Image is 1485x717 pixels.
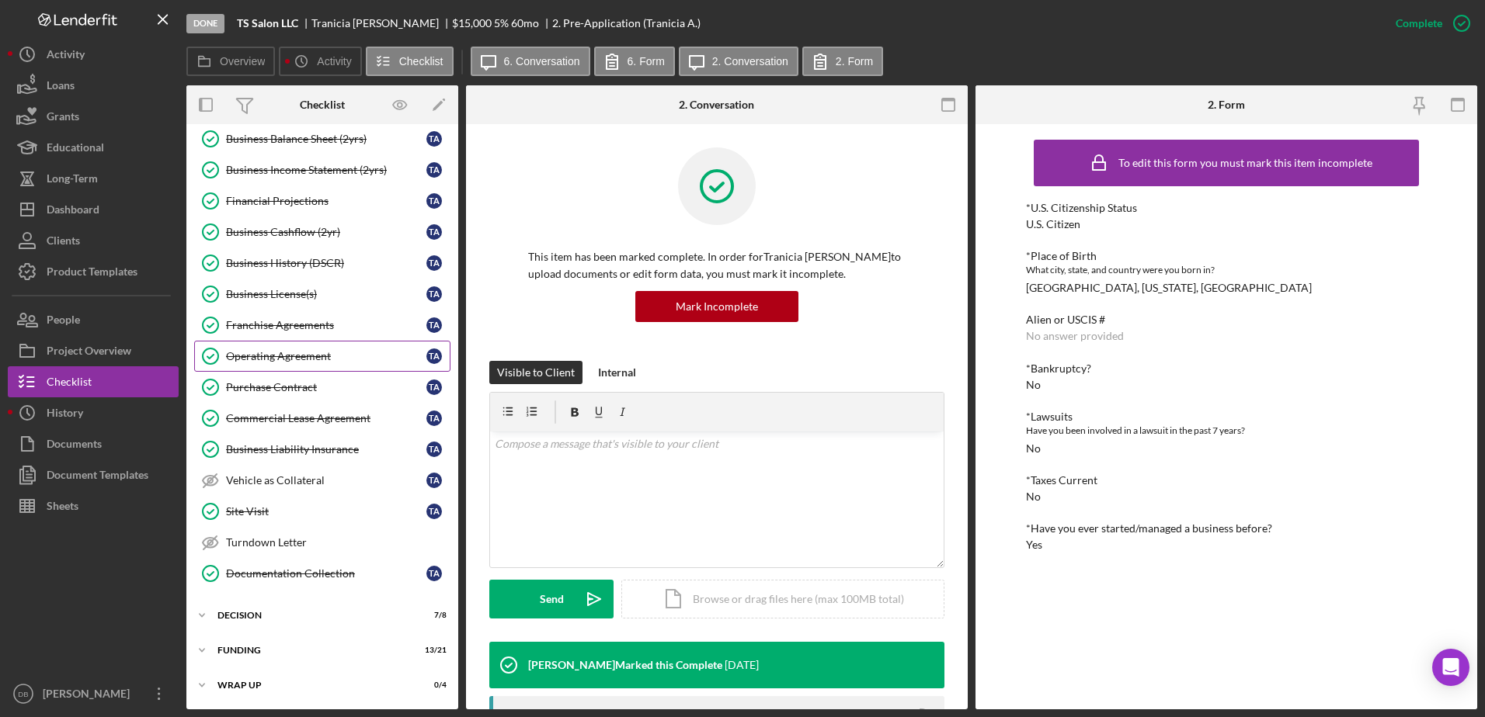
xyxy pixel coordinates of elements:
label: Activity [317,55,351,68]
div: Documentation Collection [226,567,426,580]
div: Done [186,14,224,33]
div: 0 / 4 [419,681,447,690]
div: Sheets [47,490,78,525]
a: Financial ProjectionsTA [194,185,450,216]
a: Vehicle as CollateralTA [194,465,450,496]
div: *Place of Birth [1026,250,1428,262]
button: Long-Term [8,163,179,194]
div: History [47,397,83,432]
div: Have you been involved in a lawsuit in the past 7 years? [1026,423,1428,438]
a: Business History (DSCR)TA [194,248,450,279]
div: 2. Pre-Application (Tranicia A.) [552,17,701,29]
a: Product Templates [8,256,179,287]
div: No [1026,490,1041,503]
div: Visible to Client [497,361,575,384]
a: Purchase ContractTA [194,372,450,403]
button: Sheets [8,490,179,521]
div: T A [426,348,442,364]
a: Project Overview [8,335,179,366]
button: Educational [8,132,179,163]
b: TS Salon LLC [237,17,298,29]
div: *Have you ever started/managed a business before? [1026,522,1428,535]
button: Clients [8,225,179,256]
button: Grants [8,101,179,132]
div: No [1026,442,1041,455]
button: People [8,304,179,335]
label: Checklist [399,55,443,68]
button: DB[PERSON_NAME] [8,678,179,709]
div: Business Balance Sheet (2yrs) [226,133,426,145]
a: Business Cashflow (2yr)TA [194,216,450,248]
div: T A [426,162,442,178]
div: T A [426,410,442,426]
div: *Bankruptcy? [1026,362,1428,375]
div: Mark Incomplete [676,291,758,322]
div: 13 / 21 [419,646,447,655]
div: 2. Conversation [679,99,754,111]
div: [GEOGRAPHIC_DATA], [US_STATE], [GEOGRAPHIC_DATA] [1026,282,1312,294]
div: Product Templates [47,256,137,291]
button: Loans [8,70,179,101]
label: 6. Form [628,55,665,68]
div: Open Intercom Messenger [1432,649,1469,686]
div: Internal [598,361,636,384]
button: 6. Conversation [471,47,590,76]
div: [PERSON_NAME] Marked this Complete [528,659,722,671]
button: Visible to Client [489,361,583,384]
div: T A [426,473,442,488]
p: This item has been marked complete. In order for Tranicia [PERSON_NAME] to upload documents or ed... [528,248,906,283]
div: T A [426,317,442,333]
div: T A [426,193,442,209]
div: Activity [47,39,85,74]
button: Mark Incomplete [635,291,798,322]
a: Documents [8,428,179,459]
a: Turndown Letter [194,527,450,558]
time: 2025-02-20 15:24 [725,659,759,671]
a: Business Balance Sheet (2yrs)TA [194,123,450,154]
a: Site VisitTA [194,496,450,527]
div: Complete [1396,8,1442,39]
div: People [47,304,80,339]
div: What city, state, and country were you born in? [1026,262,1428,278]
div: T A [426,255,442,271]
button: Checklist [8,366,179,397]
div: No answer provided [1026,330,1124,342]
div: Business Income Statement (2yrs) [226,164,426,176]
div: U.S. Citizen [1026,218,1080,230]
button: Checklist [366,47,454,76]
div: 7 / 8 [419,611,447,620]
div: [PERSON_NAME] [39,678,140,713]
div: *Taxes Current [1026,474,1428,487]
div: Vehicle as Collateral [226,474,426,487]
div: Alien or USCIS # [1026,313,1428,326]
button: Document Templates [8,459,179,490]
label: 6. Conversation [504,55,580,68]
button: Overview [186,47,275,76]
button: Dashboard [8,194,179,225]
div: Project Overview [47,335,131,370]
div: Checklist [300,99,345,111]
a: Commercial Lease AgreementTA [194,403,450,434]
div: T A [426,131,442,147]
div: Grants [47,101,79,136]
button: 2. Conversation [679,47,798,76]
div: Tranicia [PERSON_NAME] [311,17,452,29]
div: Educational [47,132,104,167]
button: History [8,397,179,428]
div: T A [426,286,442,302]
div: Business Cashflow (2yr) [226,226,426,238]
div: Document Templates [47,459,148,494]
div: Decision [217,611,408,620]
a: Business License(s)TA [194,279,450,310]
div: Business License(s) [226,288,426,300]
div: Purchase Contract [226,381,426,393]
div: $15,000 [452,17,492,29]
div: Clients [47,225,80,260]
div: Site Visit [226,505,426,518]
